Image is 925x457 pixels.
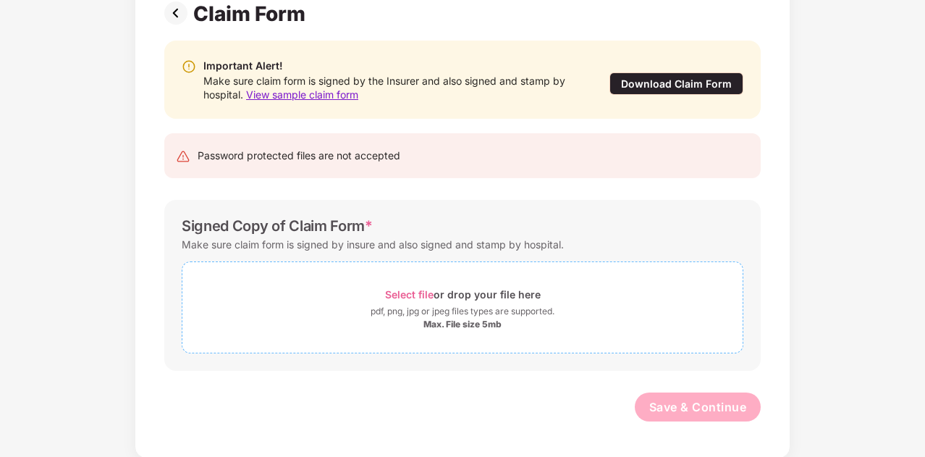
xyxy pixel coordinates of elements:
[182,59,196,74] img: svg+xml;base64,PHN2ZyBpZD0iV2FybmluZ18tXzIweDIwIiBkYXRhLW5hbWU9Ildhcm5pbmcgLSAyMHgyMCIgeG1sbnM9Im...
[423,319,502,330] div: Max. File size 5mb
[198,148,400,164] div: Password protected files are not accepted
[193,1,311,26] div: Claim Form
[164,1,193,25] img: svg+xml;base64,PHN2ZyBpZD0iUHJldi0zMngzMiIgeG1sbnM9Imh0dHA6Ly93d3cudzMub3JnLzIwMDAvc3ZnIiB3aWR0aD...
[176,149,190,164] img: svg+xml;base64,PHN2ZyB4bWxucz0iaHR0cDovL3d3dy53My5vcmcvMjAwMC9zdmciIHdpZHRoPSIyNCIgaGVpZ2h0PSIyNC...
[385,288,434,301] span: Select file
[635,393,761,422] button: Save & Continue
[609,72,743,95] div: Download Claim Form
[203,58,580,74] div: Important Alert!
[246,88,358,101] span: View sample claim form
[182,217,373,235] div: Signed Copy of Claim Form
[385,285,541,304] div: or drop your file here
[371,304,554,319] div: pdf, png, jpg or jpeg files types are supported.
[182,235,564,254] div: Make sure claim form is signed by insure and also signed and stamp by hospital.
[203,74,580,101] div: Make sure claim form is signed by the Insurer and also signed and stamp by hospital.
[182,273,743,342] span: Select fileor drop your file herepdf, png, jpg or jpeg files types are supported.Max. File size 5mb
